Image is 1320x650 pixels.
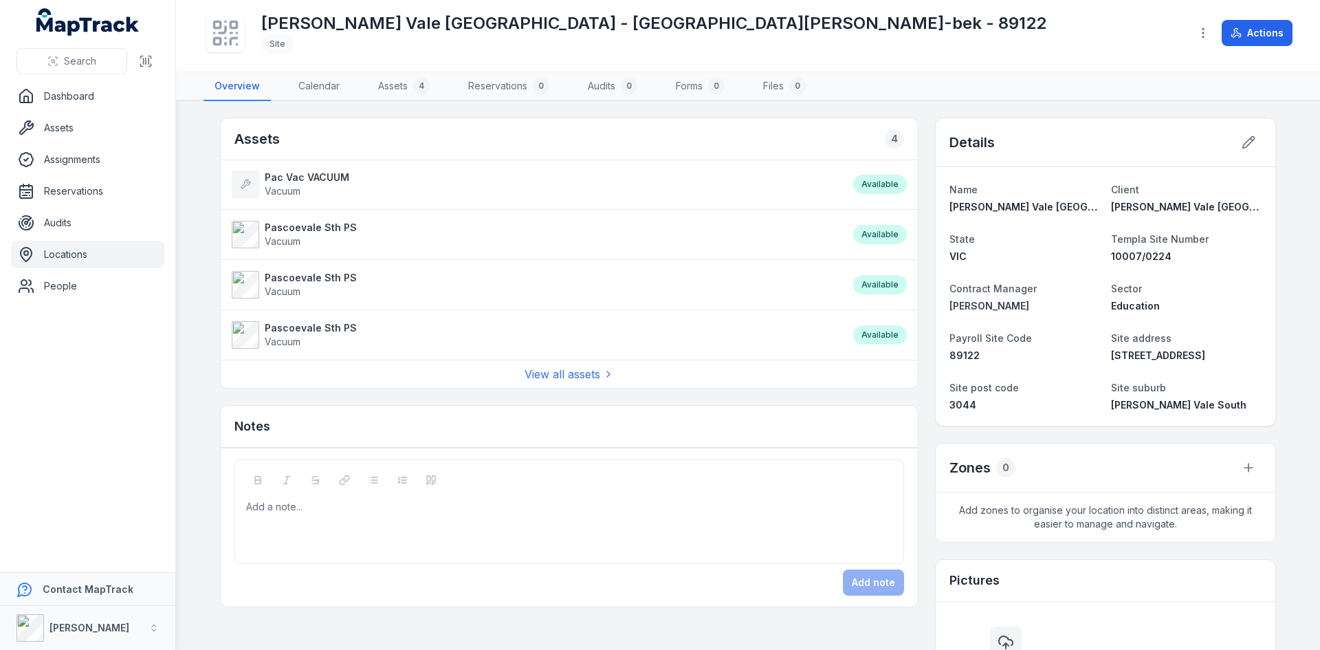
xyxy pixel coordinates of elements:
[621,78,637,94] div: 0
[457,72,560,101] a: Reservations0
[261,12,1046,34] h1: [PERSON_NAME] Vale [GEOGRAPHIC_DATA] - [GEOGRAPHIC_DATA][PERSON_NAME]-bek - 89122
[287,72,351,101] a: Calendar
[232,321,839,349] a: Pascoevale Sth PSVacuum
[1111,233,1209,245] span: Templa Site Number
[885,129,904,149] div: 4
[413,78,430,94] div: 4
[265,321,357,335] strong: Pascoevale Sth PS
[996,458,1015,477] div: 0
[525,366,614,382] a: View all assets
[708,78,725,94] div: 0
[1111,349,1205,361] span: [STREET_ADDRESS]
[949,250,967,262] span: VIC
[1111,382,1166,393] span: Site suburb
[665,72,736,101] a: Forms0
[853,275,907,294] div: Available
[1111,399,1246,411] span: [PERSON_NAME] Vale South
[265,271,357,285] strong: Pascoevale Sth PS
[1111,201,1317,213] span: [PERSON_NAME] Vale [GEOGRAPHIC_DATA]
[11,209,164,237] a: Audits
[949,283,1037,294] span: Contract Manager
[234,417,270,436] h3: Notes
[949,133,995,152] h2: Details
[265,171,349,184] strong: Pac Vac VACUUM
[234,129,280,149] h2: Assets
[265,336,300,347] span: Vacuum
[949,233,975,245] span: State
[232,171,839,198] a: Pac Vac VACUUMVacuum
[949,349,980,361] span: 89122
[43,583,133,595] strong: Contact MapTrack
[49,622,129,633] strong: [PERSON_NAME]
[949,571,1000,590] h3: Pictures
[949,399,976,411] span: 3044
[1111,250,1171,262] span: 10007/0224
[367,72,441,101] a: Assets4
[949,332,1032,344] span: Payroll Site Code
[11,146,164,173] a: Assignments
[232,271,839,299] a: Pascoevale Sth PSVacuum
[11,177,164,205] a: Reservations
[261,34,294,54] div: Site
[1222,20,1292,46] button: Actions
[853,325,907,345] div: Available
[64,54,96,68] span: Search
[949,382,1019,393] span: Site post code
[752,72,817,101] a: Files0
[11,114,164,142] a: Assets
[853,225,907,244] div: Available
[1111,184,1139,195] span: Client
[16,48,127,74] button: Search
[789,78,806,94] div: 0
[11,241,164,268] a: Locations
[265,285,300,297] span: Vacuum
[949,458,991,477] h2: Zones
[949,299,1100,313] a: [PERSON_NAME]
[577,72,648,101] a: Audits0
[1111,300,1160,312] span: Education
[533,78,549,94] div: 0
[265,235,300,247] span: Vacuum
[949,184,978,195] span: Name
[11,83,164,110] a: Dashboard
[36,8,140,36] a: MapTrack
[853,175,907,194] div: Available
[265,185,300,197] span: Vacuum
[11,272,164,300] a: People
[203,72,271,101] a: Overview
[936,492,1275,542] span: Add zones to organise your location into distinct areas, making it easier to manage and navigate.
[265,221,357,235] strong: Pascoevale Sth PS
[1111,283,1142,294] span: Sector
[232,221,839,248] a: Pascoevale Sth PSVacuum
[1111,332,1171,344] span: Site address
